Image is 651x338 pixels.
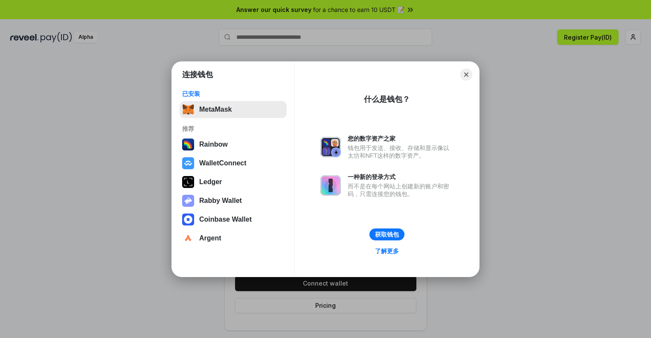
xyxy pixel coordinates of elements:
div: 获取钱包 [375,231,399,238]
div: Coinbase Wallet [199,216,252,223]
img: svg+xml,%3Csvg%20xmlns%3D%22http%3A%2F%2Fwww.w3.org%2F2000%2Fsvg%22%20fill%3D%22none%22%20viewBox... [320,175,341,196]
div: 了解更多 [375,247,399,255]
div: 已安装 [182,90,284,98]
button: Argent [180,230,287,247]
button: Ledger [180,173,287,191]
img: svg+xml,%3Csvg%20xmlns%3D%22http%3A%2F%2Fwww.w3.org%2F2000%2Fsvg%22%20width%3D%2228%22%20height%3... [182,176,194,188]
div: 钱包用于发送、接收、存储和显示像以太坊和NFT这样的数字资产。 [348,144,453,159]
button: Coinbase Wallet [180,211,287,228]
img: svg+xml,%3Csvg%20fill%3D%22none%22%20height%3D%2233%22%20viewBox%3D%220%200%2035%2033%22%20width%... [182,104,194,116]
div: 一种新的登录方式 [348,173,453,181]
img: svg+xml,%3Csvg%20width%3D%2228%22%20height%3D%2228%22%20viewBox%3D%220%200%2028%2028%22%20fill%3D... [182,214,194,225]
button: 获取钱包 [369,228,404,240]
div: 而不是在每个网站上创建新的账户和密码，只需连接您的钱包。 [348,182,453,198]
button: Rabby Wallet [180,192,287,209]
div: Argent [199,234,221,242]
img: svg+xml,%3Csvg%20xmlns%3D%22http%3A%2F%2Fwww.w3.org%2F2000%2Fsvg%22%20fill%3D%22none%22%20viewBox... [320,137,341,157]
img: svg+xml,%3Csvg%20width%3D%2228%22%20height%3D%2228%22%20viewBox%3D%220%200%2028%2028%22%20fill%3D... [182,157,194,169]
button: WalletConnect [180,155,287,172]
div: 您的数字资产之家 [348,135,453,142]
a: 了解更多 [370,246,404,257]
img: svg+xml,%3Csvg%20width%3D%22120%22%20height%3D%22120%22%20viewBox%3D%220%200%20120%20120%22%20fil... [182,139,194,150]
img: svg+xml,%3Csvg%20xmlns%3D%22http%3A%2F%2Fwww.w3.org%2F2000%2Fsvg%22%20fill%3D%22none%22%20viewBox... [182,195,194,207]
h1: 连接钱包 [182,69,213,80]
div: Ledger [199,178,222,186]
button: Close [460,69,472,81]
div: WalletConnect [199,159,247,167]
div: Rainbow [199,141,228,148]
button: MetaMask [180,101,287,118]
div: Rabby Wallet [199,197,242,205]
div: MetaMask [199,106,232,113]
button: Rainbow [180,136,287,153]
div: 什么是钱包？ [364,94,410,104]
div: 推荐 [182,125,284,133]
img: svg+xml,%3Csvg%20width%3D%2228%22%20height%3D%2228%22%20viewBox%3D%220%200%2028%2028%22%20fill%3D... [182,232,194,244]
